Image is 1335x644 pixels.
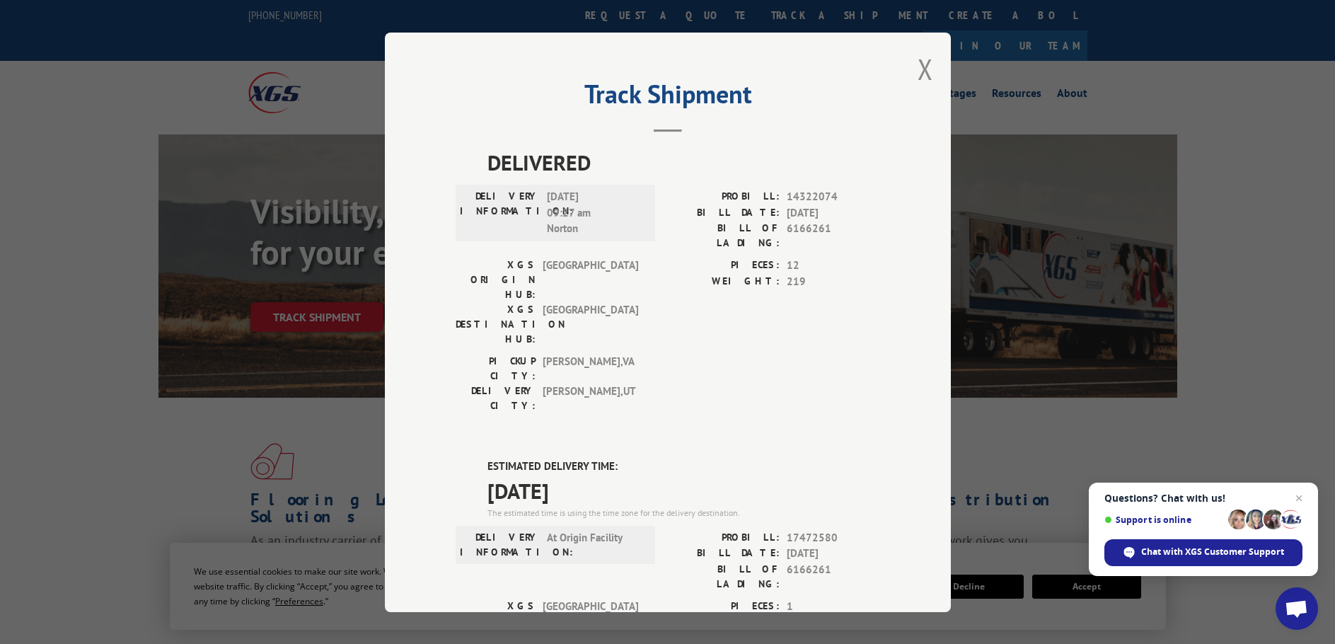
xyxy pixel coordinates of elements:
span: [GEOGRAPHIC_DATA] [543,598,638,643]
span: Chat with XGS Customer Support [1141,546,1284,558]
h2: Track Shipment [456,84,880,111]
div: Chat with XGS Customer Support [1104,539,1302,566]
label: PIECES: [668,258,780,274]
span: Support is online [1104,514,1223,525]
label: BILL DATE: [668,546,780,562]
div: Open chat [1276,587,1318,630]
span: [DATE] [787,205,880,221]
span: Questions? Chat with us! [1104,493,1302,504]
label: BILL OF LADING: [668,221,780,251]
span: [PERSON_NAME] , UT [543,384,638,413]
label: BILL DATE: [668,205,780,221]
label: PICKUP CITY: [456,354,536,384]
span: 6166261 [787,561,880,591]
button: Close modal [918,50,933,88]
span: 219 [787,273,880,289]
span: 17472580 [787,529,880,546]
span: [DATE] [787,546,880,562]
span: 6166261 [787,221,880,251]
span: Close chat [1290,490,1307,507]
label: DELIVERY CITY: [456,384,536,413]
span: 14322074 [787,189,880,205]
span: [GEOGRAPHIC_DATA] [543,258,638,302]
label: XGS ORIGIN HUB: [456,598,536,643]
span: [DATE] [487,474,880,506]
div: The estimated time is using the time zone for the delivery destination. [487,506,880,519]
label: PIECES: [668,598,780,614]
span: DELIVERED [487,146,880,178]
label: XGS DESTINATION HUB: [456,302,536,347]
span: [GEOGRAPHIC_DATA] [543,302,638,347]
label: WEIGHT: [668,273,780,289]
span: At Origin Facility [547,529,642,559]
span: [DATE] 09:27 am Norton [547,189,642,237]
label: DELIVERY INFORMATION: [460,189,540,237]
span: [PERSON_NAME] , VA [543,354,638,384]
span: 1 [787,598,880,614]
span: 12 [787,258,880,274]
label: BILL OF LADING: [668,561,780,591]
label: DELIVERY INFORMATION: [460,529,540,559]
label: PROBILL: [668,189,780,205]
label: ESTIMATED DELIVERY TIME: [487,459,880,475]
label: XGS ORIGIN HUB: [456,258,536,302]
label: PROBILL: [668,529,780,546]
